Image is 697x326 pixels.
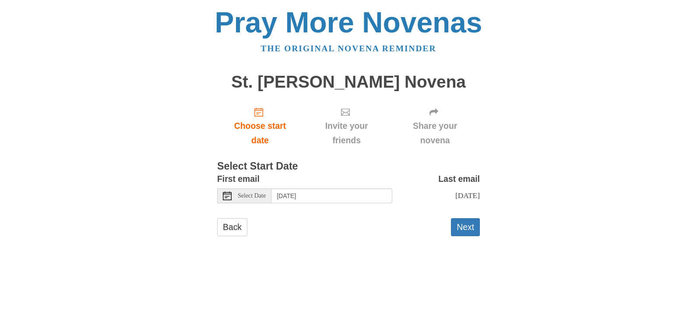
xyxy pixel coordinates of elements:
[390,100,480,152] div: Click "Next" to confirm your start date first.
[217,218,247,236] a: Back
[217,161,480,172] h3: Select Start Date
[451,218,480,236] button: Next
[312,119,381,148] span: Invite your friends
[303,100,390,152] div: Click "Next" to confirm your start date first.
[215,6,482,39] a: Pray More Novenas
[455,191,480,200] span: [DATE]
[438,172,480,186] label: Last email
[261,44,437,53] a: The original novena reminder
[217,100,303,152] a: Choose start date
[217,172,260,186] label: First email
[238,193,266,199] span: Select Date
[217,73,480,92] h1: St. [PERSON_NAME] Novena
[399,119,471,148] span: Share your novena
[226,119,294,148] span: Choose start date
